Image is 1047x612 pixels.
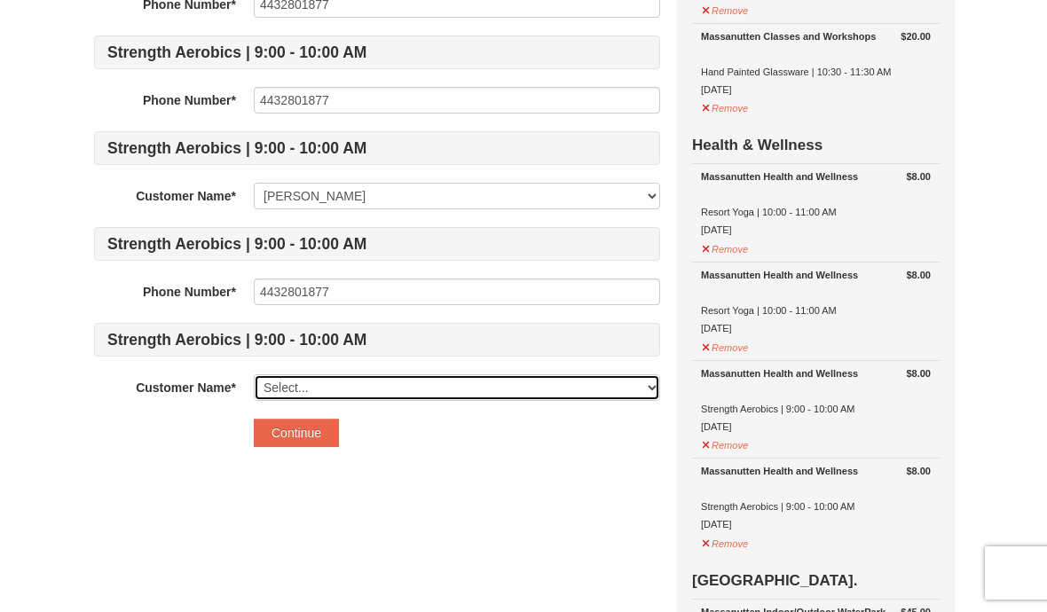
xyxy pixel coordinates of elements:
div: Resort Yoga | 10:00 - 11:00 AM [DATE] [701,168,931,239]
button: Remove [701,236,749,258]
strong: Customer Name* [136,189,236,203]
div: Massanutten Health and Wellness [701,462,931,480]
strong: $20.00 [901,27,931,45]
strong: Phone Number* [143,285,236,299]
button: Continue [254,419,339,447]
strong: Phone Number* [143,93,236,107]
div: Strength Aerobics | 9:00 - 10:00 AM [DATE] [701,462,931,533]
strong: Health & Wellness [692,137,823,153]
strong: $8.00 [906,168,931,185]
h4: Strength Aerobics | 9:00 - 10:00 AM [94,131,660,165]
button: Remove [701,334,749,357]
div: Hand Painted Glassware | 10:30 - 11:30 AM [DATE] [701,27,931,98]
h4: Strength Aerobics | 9:00 - 10:00 AM [94,227,660,261]
h4: Strength Aerobics | 9:00 - 10:00 AM [94,35,660,69]
div: Massanutten Health and Wellness [701,168,931,185]
strong: $8.00 [906,365,931,382]
strong: [GEOGRAPHIC_DATA]. [692,572,857,589]
button: Remove [701,530,749,553]
button: Remove [701,95,749,117]
div: Massanutten Classes and Workshops [701,27,931,45]
button: Remove [701,432,749,454]
div: Resort Yoga | 10:00 - 11:00 AM [DATE] [701,266,931,337]
strong: Customer Name* [136,381,236,395]
div: Massanutten Health and Wellness [701,365,931,382]
div: Massanutten Health and Wellness [701,266,931,284]
strong: $8.00 [906,266,931,284]
h4: Strength Aerobics | 9:00 - 10:00 AM [94,323,660,357]
strong: $8.00 [906,462,931,480]
div: Strength Aerobics | 9:00 - 10:00 AM [DATE] [701,365,931,435]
